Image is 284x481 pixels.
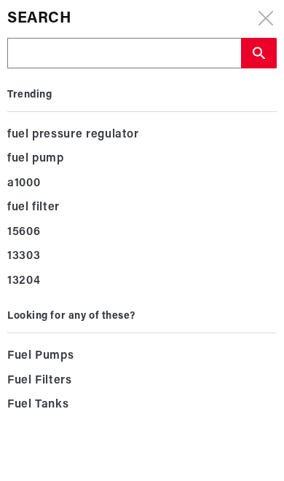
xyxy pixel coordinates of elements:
[7,90,52,100] b: Trending
[7,311,135,322] b: Looking for any of these?
[7,346,74,367] span: Fuel Pumps
[7,196,277,220] div: fuel filter
[7,245,277,269] div: 13303
[7,7,277,31] div: Search
[7,172,277,196] div: a1000
[7,269,277,294] div: 13204
[241,38,277,68] button: search button
[7,395,68,416] span: Fuel Tanks
[8,39,240,69] input: Search by Part Number, Category or Keyword
[7,123,277,148] div: fuel pressure regulator
[7,147,277,172] div: fuel pump
[7,371,72,391] span: Fuel Filters
[7,220,277,245] div: 15606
